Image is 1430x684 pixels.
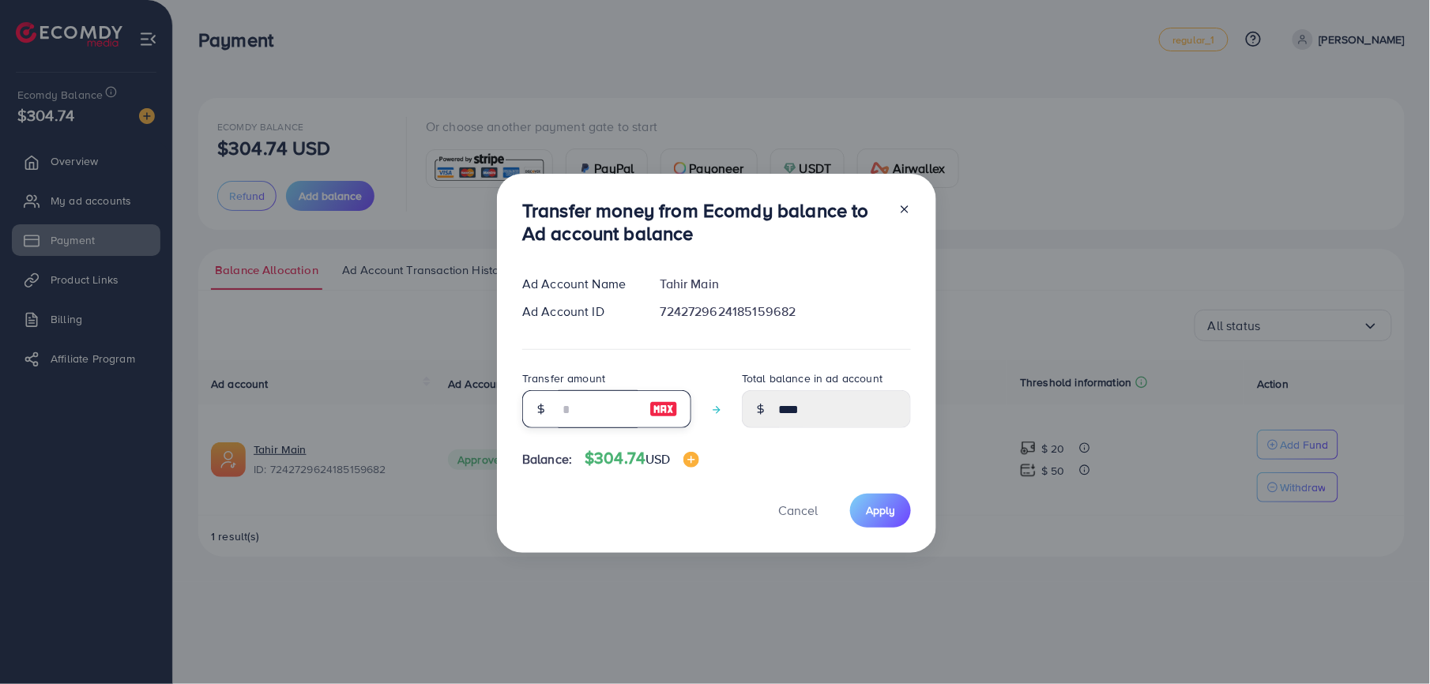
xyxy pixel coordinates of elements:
[649,400,678,419] img: image
[758,494,837,528] button: Cancel
[1363,613,1418,672] iframe: Chat
[866,502,895,518] span: Apply
[522,199,886,245] h3: Transfer money from Ecomdy balance to Ad account balance
[850,494,911,528] button: Apply
[742,370,882,386] label: Total balance in ad account
[510,275,648,293] div: Ad Account Name
[683,452,699,468] img: image
[510,303,648,321] div: Ad Account ID
[522,370,605,386] label: Transfer amount
[648,303,924,321] div: 7242729624185159682
[648,275,924,293] div: Tahir Main
[778,502,818,519] span: Cancel
[645,450,670,468] span: USD
[585,449,699,468] h4: $304.74
[522,450,572,468] span: Balance:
